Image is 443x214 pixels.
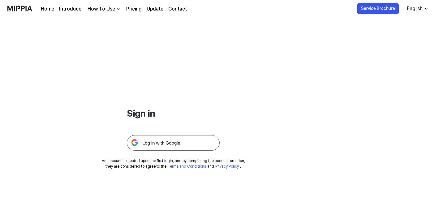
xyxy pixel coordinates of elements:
[357,3,399,14] button: Service Brochure
[102,158,245,169] div: An account is created upon the first login, and by completing the account creation, they are cons...
[168,5,187,13] a: Contact
[406,5,424,12] div: English
[168,164,206,169] a: Terms and Conditions
[127,135,220,151] img: 구글 로그인 버튼
[147,5,163,13] a: Update
[126,5,142,13] a: Pricing
[127,106,220,120] h1: Sign in
[402,2,432,15] button: English
[86,5,116,13] div: How To Use
[41,5,54,13] a: Home
[59,5,81,13] a: Introduce
[215,164,239,169] a: Privacy Policy
[86,5,121,13] button: How To Use
[116,6,121,11] img: down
